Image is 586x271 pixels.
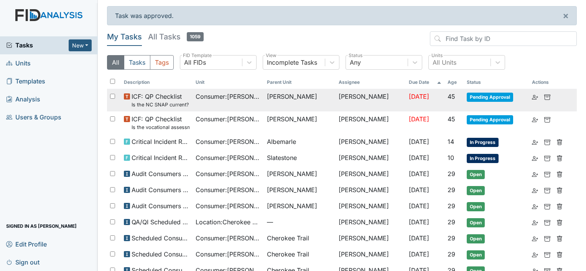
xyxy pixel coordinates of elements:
[336,111,406,134] td: [PERSON_NAME]
[529,76,567,89] th: Actions
[448,186,455,194] span: 29
[6,111,61,123] span: Users & Groups
[267,58,317,67] div: Incomplete Tasks
[193,76,264,89] th: Toggle SortBy
[184,58,206,67] div: All FIDs
[406,76,444,89] th: Toggle SortBy
[196,250,261,259] span: Consumer : [PERSON_NAME]
[544,169,550,178] a: Archive
[409,186,429,194] span: [DATE]
[336,134,406,150] td: [PERSON_NAME]
[264,76,336,89] th: Toggle SortBy
[409,93,429,100] span: [DATE]
[267,114,317,124] span: [PERSON_NAME]
[467,154,499,163] span: In Progress
[350,58,361,67] div: Any
[6,220,77,232] span: Signed in as [PERSON_NAME]
[267,92,317,101] span: [PERSON_NAME]
[196,217,261,227] span: Location : Cherokee Trail
[336,76,406,89] th: Assignee
[556,217,563,227] a: Delete
[556,250,563,259] a: Delete
[336,198,406,214] td: [PERSON_NAME]
[464,76,529,89] th: Toggle SortBy
[556,233,563,243] a: Delete
[467,218,485,227] span: Open
[409,234,429,242] span: [DATE]
[409,218,429,226] span: [DATE]
[556,153,563,162] a: Delete
[132,92,189,108] span: ICF: QP Checklist Is the NC SNAP current? (document the date in the comment section)
[409,138,429,145] span: [DATE]
[107,31,142,42] h5: My Tasks
[467,250,485,260] span: Open
[267,169,317,178] span: [PERSON_NAME]
[267,217,333,227] span: —
[187,32,204,41] span: 1059
[544,185,550,194] a: Archive
[336,150,406,166] td: [PERSON_NAME]
[556,137,563,146] a: Delete
[544,114,550,124] a: Archive
[467,202,485,211] span: Open
[448,234,455,242] span: 29
[132,137,189,146] span: Critical Incident Report
[409,154,429,162] span: [DATE]
[448,170,455,178] span: 29
[124,55,150,70] button: Tasks
[6,256,40,268] span: Sign out
[467,93,513,102] span: Pending Approval
[544,233,550,243] a: Archive
[132,153,189,162] span: Critical Incident Report
[196,137,261,146] span: Consumer : [PERSON_NAME][GEOGRAPHIC_DATA]
[448,218,455,226] span: 29
[556,201,563,211] a: Delete
[132,101,189,108] small: Is the NC SNAP current? (document the date in the comment section)
[448,115,455,123] span: 45
[196,114,261,124] span: Consumer : [PERSON_NAME]
[409,250,429,258] span: [DATE]
[132,233,189,243] span: Scheduled Consumer Chart Review
[148,31,204,42] h5: All Tasks
[267,153,297,162] span: Slatestone
[409,202,429,210] span: [DATE]
[448,93,455,100] span: 45
[336,182,406,198] td: [PERSON_NAME]
[107,6,577,25] div: Task was approved.
[132,250,189,259] span: Scheduled Consumer Chart Review
[448,154,454,162] span: 10
[467,115,513,124] span: Pending Approval
[467,234,485,243] span: Open
[6,57,31,69] span: Units
[132,169,189,178] span: Audit Consumers Charts
[467,186,485,195] span: Open
[69,39,92,51] button: New
[336,230,406,247] td: [PERSON_NAME]
[556,185,563,194] a: Delete
[196,201,261,211] span: Consumer : [PERSON_NAME]
[555,7,576,25] button: ×
[409,115,429,123] span: [DATE]
[544,137,550,146] a: Archive
[267,137,296,146] span: Albemarle
[150,55,174,70] button: Tags
[267,185,317,194] span: [PERSON_NAME]
[336,214,406,230] td: [PERSON_NAME]
[409,170,429,178] span: [DATE]
[430,31,577,46] input: Find Task by ID
[556,169,563,178] a: Delete
[196,233,261,243] span: Consumer : [PERSON_NAME]
[196,169,261,178] span: Consumer : [PERSON_NAME][GEOGRAPHIC_DATA]
[121,76,193,89] th: Toggle SortBy
[107,55,124,70] button: All
[544,201,550,211] a: Archive
[132,124,189,131] small: Is the vocational assessment current? (document the date in the comment section)
[467,138,499,147] span: In Progress
[444,76,464,89] th: Toggle SortBy
[267,233,309,243] span: Cherokee Trail
[433,58,456,67] div: All Units
[6,41,69,50] span: Tasks
[196,92,261,101] span: Consumer : [PERSON_NAME]
[196,185,261,194] span: Consumer : [PERSON_NAME]
[336,247,406,263] td: [PERSON_NAME]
